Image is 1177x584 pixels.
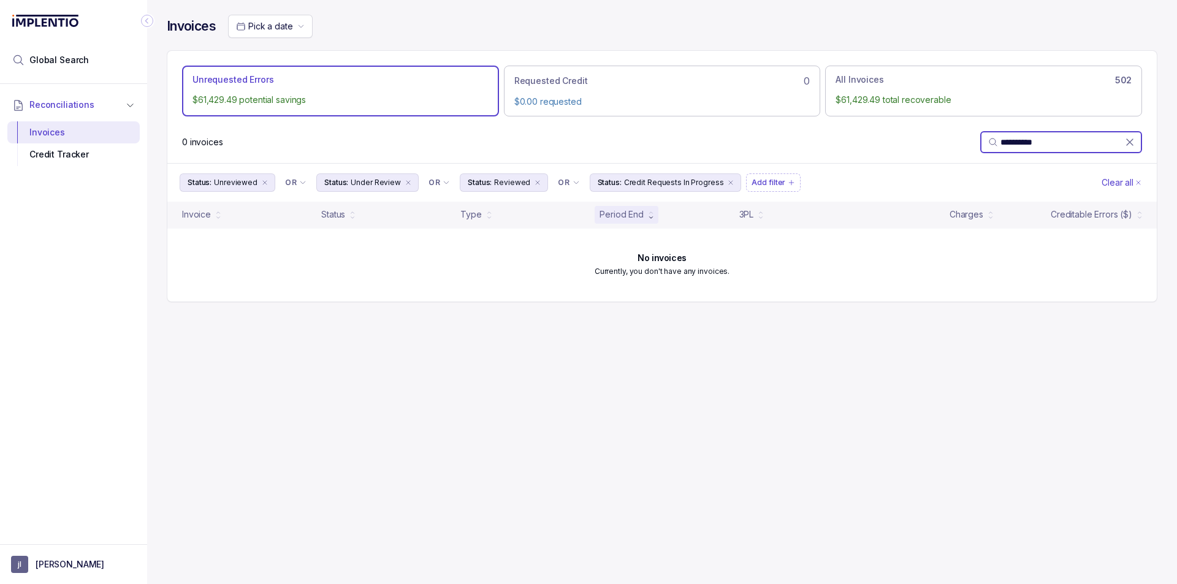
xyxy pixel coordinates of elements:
[36,558,104,571] p: [PERSON_NAME]
[29,54,89,66] span: Global Search
[598,176,622,189] p: Status:
[351,176,401,189] p: Under Review
[595,265,729,278] p: Currently, you don't have any invoices.
[429,178,450,188] li: Filter Chip Connector undefined
[248,21,292,31] span: Pick a date
[167,18,216,35] h4: Invoices
[192,94,489,106] p: $61,429.49 potential savings
[182,136,223,148] div: Remaining page entries
[600,208,644,221] div: Period End
[403,178,413,188] div: remove content
[726,178,736,188] div: remove content
[558,178,579,188] li: Filter Chip Connector undefined
[460,173,548,192] button: Filter Chip Reviewed
[1099,173,1145,192] button: Clear Filters
[1102,176,1133,189] p: Clear all
[280,174,311,191] button: Filter Chip Connector undefined
[11,556,136,573] button: User initials[PERSON_NAME]
[182,136,223,148] p: 0 invoices
[836,74,883,86] p: All Invoices
[140,13,154,28] div: Collapse Icon
[260,178,270,188] div: remove content
[836,94,1132,106] p: $61,429.49 total recoverable
[429,178,440,188] p: OR
[590,173,742,192] button: Filter Chip Credit Requests In Progress
[316,173,419,192] button: Filter Chip Under Review
[624,176,724,189] p: Credit Requests In Progress
[180,173,1099,192] ul: Filter Group
[638,253,686,263] h6: No invoices
[739,208,754,221] div: 3PL
[29,99,94,111] span: Reconciliations
[214,176,257,189] p: Unreviewed
[192,74,273,86] p: Unrequested Errors
[468,176,492,189] p: Status:
[746,173,801,192] button: Filter Chip Add filter
[1051,208,1132,221] div: Creditable Errors ($)
[228,15,313,38] button: Date Range Picker
[752,176,785,189] p: Add filter
[514,75,588,87] p: Requested Credit
[514,74,810,88] div: 0
[17,121,130,143] div: Invoices
[285,178,297,188] p: OR
[460,208,481,221] div: Type
[553,174,584,191] button: Filter Chip Connector undefined
[321,208,345,221] div: Status
[7,119,140,169] div: Reconciliations
[182,66,1142,116] ul: Action Tab Group
[17,143,130,165] div: Credit Tracker
[236,20,292,32] search: Date Range Picker
[7,91,140,118] button: Reconciliations
[285,178,307,188] li: Filter Chip Connector undefined
[514,96,810,108] p: $0.00 requested
[950,208,983,221] div: Charges
[180,173,275,192] button: Filter Chip Unreviewed
[188,176,211,189] p: Status:
[424,174,455,191] button: Filter Chip Connector undefined
[494,176,530,189] p: Reviewed
[11,556,28,573] span: User initials
[558,178,569,188] p: OR
[182,208,211,221] div: Invoice
[533,178,543,188] div: remove content
[1115,75,1132,85] h6: 502
[324,176,348,189] p: Status:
